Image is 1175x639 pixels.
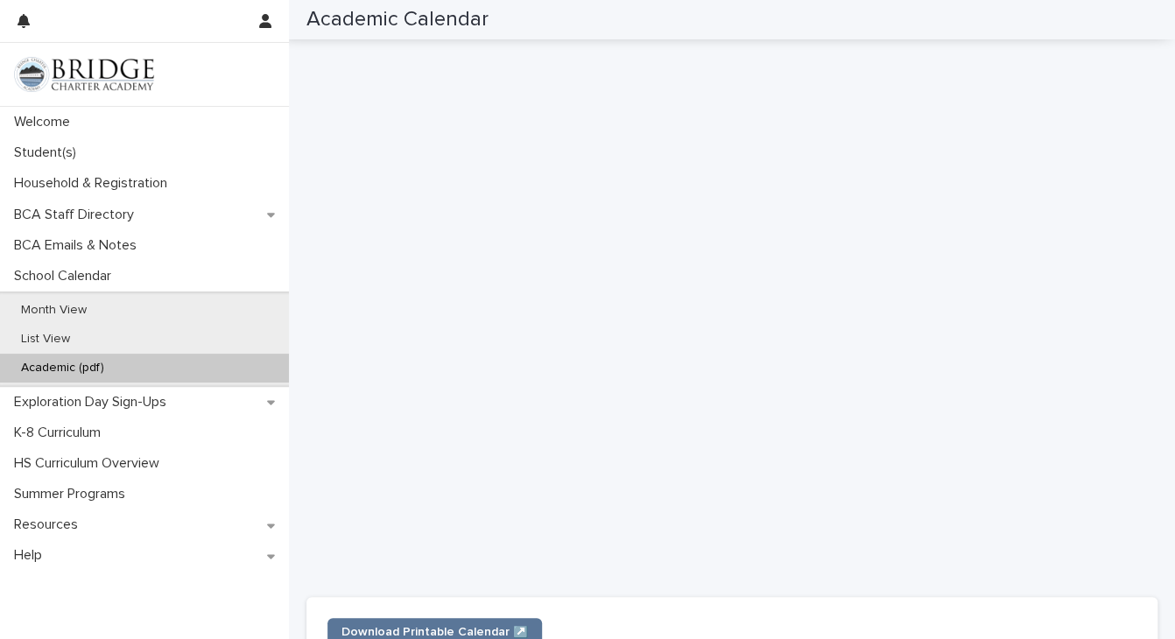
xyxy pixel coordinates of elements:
[7,268,125,284] p: School Calendar
[7,207,148,223] p: BCA Staff Directory
[7,144,90,161] p: Student(s)
[7,547,56,564] p: Help
[7,486,139,502] p: Summer Programs
[7,303,101,318] p: Month View
[7,175,181,192] p: Household & Registration
[341,626,528,638] span: Download Printable Calendar ↗️
[7,361,118,376] p: Academic (pdf)
[7,237,151,254] p: BCA Emails & Notes
[7,114,84,130] p: Welcome
[7,394,180,411] p: Exploration Day Sign-Ups
[7,455,173,472] p: HS Curriculum Overview
[7,332,84,347] p: List View
[7,425,115,441] p: K-8 Curriculum
[14,57,154,92] img: V1C1m3IdTEidaUdm9Hs0
[306,7,489,32] h2: Academic Calendar
[7,516,92,533] p: Resources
